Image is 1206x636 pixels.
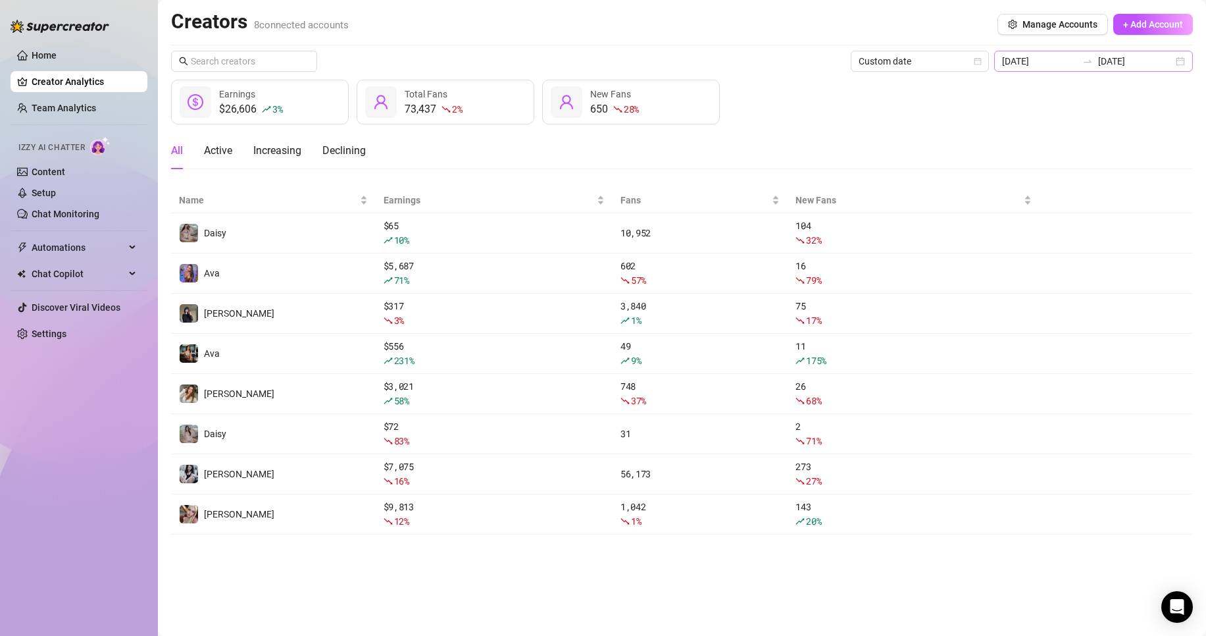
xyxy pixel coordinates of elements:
div: 26 [795,379,1032,408]
div: 11 [795,339,1032,368]
div: 602 [620,259,780,288]
span: Daisy [204,429,226,439]
span: 10 % [394,234,409,246]
h2: Creators [171,9,349,34]
span: rise [384,396,393,406]
span: 57 % [631,274,646,286]
input: Start date [1002,54,1077,68]
span: Manage Accounts [1022,19,1097,30]
span: Custom date [859,51,981,71]
span: thunderbolt [17,242,28,253]
div: $ 556 [384,339,605,368]
div: 56,173 [620,467,780,481]
span: 16 % [394,475,409,487]
span: 1 % [631,515,641,527]
span: Chat Copilot [32,263,125,284]
span: [PERSON_NAME] [204,388,274,399]
span: fall [795,276,805,285]
span: setting [1008,20,1017,29]
span: user [559,94,574,110]
span: rise [795,517,805,526]
div: $ 9,813 [384,500,605,529]
span: fall [795,316,805,325]
span: rise [620,356,630,365]
div: Active [204,143,232,159]
div: $26,606 [219,101,282,117]
span: 1 % [631,314,641,327]
div: $ 5,687 [384,259,605,288]
span: Izzy AI Chatter [18,142,85,154]
span: Name [179,193,357,207]
span: fall [620,396,630,406]
span: 8 connected accounts [254,19,349,31]
img: Sadie [180,465,198,483]
img: AI Chatter [90,136,111,155]
input: End date [1098,54,1173,68]
span: Total Fans [405,89,447,99]
span: 71 % [394,274,409,286]
span: calendar [974,57,982,65]
span: 27 % [806,475,821,487]
span: 32 % [806,234,821,246]
span: New Fans [795,193,1021,207]
img: Paige [180,384,198,403]
a: Content [32,167,65,177]
span: 28 % [624,103,639,115]
span: Ava [204,268,220,278]
span: 2 % [452,103,462,115]
div: Declining [322,143,366,159]
span: 9 % [631,354,641,367]
div: 3,840 [620,299,780,328]
span: 37 % [631,394,646,407]
div: 49 [620,339,780,368]
img: Daisy [180,224,198,242]
span: user [373,94,389,110]
span: 68 % [806,394,821,407]
div: 10,952 [620,226,780,240]
button: Manage Accounts [997,14,1108,35]
span: rise [795,356,805,365]
span: 20 % [806,515,821,527]
span: Earnings [219,89,255,99]
div: 31 [620,427,780,441]
span: rise [620,316,630,325]
th: Earnings [376,188,613,213]
img: Chat Copilot [17,269,26,278]
span: 231 % [394,354,415,367]
span: [PERSON_NAME] [204,308,274,319]
span: 83 % [394,435,409,447]
span: fall [384,316,393,325]
span: New Fans [590,89,631,99]
span: fall [620,517,630,526]
img: Anna [180,505,198,523]
img: Ava [180,264,198,282]
div: $ 7,075 [384,460,605,489]
div: 748 [620,379,780,408]
a: Setup [32,188,56,198]
span: 3 % [394,314,404,327]
span: rise [262,105,271,114]
span: rise [384,276,393,285]
a: Chat Monitoring [32,209,99,219]
span: [PERSON_NAME] [204,509,274,519]
span: fall [620,276,630,285]
span: fall [795,477,805,486]
div: 75 [795,299,1032,328]
span: fall [384,477,393,486]
span: to [1082,56,1093,66]
span: swap-right [1082,56,1093,66]
div: 2 [795,419,1032,448]
span: [PERSON_NAME] [204,469,274,479]
span: Ava [204,348,220,359]
div: $ 3,021 [384,379,605,408]
span: 58 % [394,394,409,407]
th: Name [171,188,376,213]
div: $ 72 [384,419,605,448]
span: Daisy [204,228,226,238]
span: rise [384,236,393,245]
div: All [171,143,183,159]
span: rise [384,356,393,365]
div: 143 [795,500,1032,529]
span: fall [384,517,393,526]
img: logo-BBDzfeDw.svg [11,20,109,33]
